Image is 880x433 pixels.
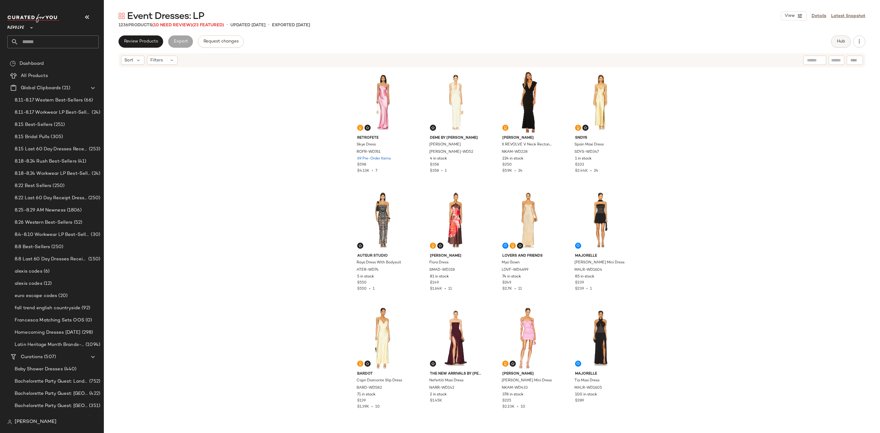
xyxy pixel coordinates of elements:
[502,287,512,291] span: $2.7K
[497,71,559,133] img: NKAM-WD228_V1.jpg
[20,60,44,67] span: Dashboard
[430,274,449,280] span: 81 in stock
[15,121,53,128] span: 8.15 Best-Sellers
[51,182,64,189] span: (250)
[430,253,482,259] span: [PERSON_NAME]
[570,71,632,133] img: SDYS-WD347_V1.jpg
[15,134,50,141] span: 8.15 Bridal Pulls
[511,244,515,248] img: svg%3e
[15,256,87,263] span: 8.8 Last 60 Day Dresses Receipts Best-Sellers
[15,390,88,397] span: Bachelorette Party Guest: [GEOGRAPHIC_DATA]
[518,244,522,248] img: svg%3e
[15,317,84,324] span: Francesca Matching Sets OOS
[429,260,449,266] span: Flora Dress
[357,385,382,391] span: BARD-WD582
[588,169,594,173] span: •
[15,244,50,251] span: 8.8 Best-Sellers
[521,405,525,409] span: 10
[357,156,391,162] span: 69 Pre-Order Items
[574,267,602,273] span: MALR-WD1604
[575,392,597,398] span: 100 in stock
[502,156,523,162] span: 224 in stock
[357,371,409,377] span: Bardot
[358,362,362,365] img: svg%3e
[357,287,367,291] span: $550
[574,260,625,266] span: [PERSON_NAME] Mini Dress
[357,162,366,168] span: $598
[57,292,68,299] span: (20)
[430,156,447,162] span: 4 in stock
[575,169,588,173] span: $2.44K
[574,149,599,155] span: SDYS-WD347
[594,169,598,173] span: 24
[272,22,310,28] p: Exported [DATE]
[80,305,90,312] span: (92)
[430,169,439,173] span: $358
[124,39,158,44] span: Review Products
[781,11,807,20] button: View
[15,341,84,348] span: Latin Heritage Month Brands- DO NOT DELETE
[431,126,435,130] img: svg%3e
[570,189,632,251] img: MALR-WD1604_V1.jpg
[87,415,100,422] span: (336)
[87,195,100,202] span: (250)
[502,378,552,383] span: [PERSON_NAME] Mini Dress
[831,13,865,19] a: Latest Snapshot
[152,23,192,28] span: (10 Need Review)
[42,268,50,275] span: (6)
[21,85,61,92] span: Global Clipboards
[584,126,587,130] img: svg%3e
[429,378,464,383] span: Nefertiti Maxi Dress
[15,195,87,202] span: 8.22 Last 60 Day Receipt Dresses
[15,366,63,373] span: Baby Shower Dresses
[7,420,12,424] img: svg%3e
[425,307,486,369] img: NARR-WD142_V1.jpg
[124,57,133,64] span: Sort
[15,292,57,299] span: euro escape codes
[88,390,100,397] span: (422)
[574,142,604,148] span: Spain Maxi Dress
[512,169,518,173] span: •
[357,398,366,404] span: $139
[575,156,592,162] span: 1 in stock
[119,13,125,19] img: svg%3e
[570,307,632,369] img: MALR-WD1605_V1.jpg
[518,169,522,173] span: 24
[21,72,48,79] span: All Products
[7,21,24,32] span: Revolve
[357,149,380,155] span: ROFR-WD761
[502,260,520,266] span: Mya Gown
[119,22,224,28] div: Products
[357,169,369,173] span: $4.13K
[357,392,376,398] span: 71 in stock
[574,385,602,391] span: MALR-WD1605
[445,169,447,173] span: 1
[42,280,52,287] span: (12)
[502,405,515,409] span: $2.23K
[511,362,515,365] img: svg%3e
[504,362,507,365] img: svg%3e
[502,267,528,273] span: LOVF-WD4699
[358,244,362,248] img: svg%3e
[15,207,66,214] span: 8.25-8.29 AM Newness
[431,362,435,365] img: svg%3e
[430,135,482,141] span: Deme by [PERSON_NAME]
[442,287,448,291] span: •
[198,35,244,48] button: Request changes
[84,341,100,348] span: (1094)
[357,378,402,383] span: Capri Diamonte Slip Dress
[50,244,63,251] span: (250)
[15,268,42,275] span: alexis codes
[373,287,375,291] span: 1
[15,182,51,189] span: 8.22 Best Sellers
[43,354,56,361] span: (507)
[502,371,554,377] span: [PERSON_NAME]
[119,35,163,48] button: Review Products
[575,280,584,286] span: $239
[497,307,559,369] img: NKAM-WD433_V1.jpg
[357,405,369,409] span: $1.39K
[369,405,375,409] span: •
[497,189,559,251] img: LOVF-WD4699_V1.jpg
[15,109,90,116] span: 8.11-8.17 Workwear LP Best-Sellers
[10,61,16,67] img: svg%3e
